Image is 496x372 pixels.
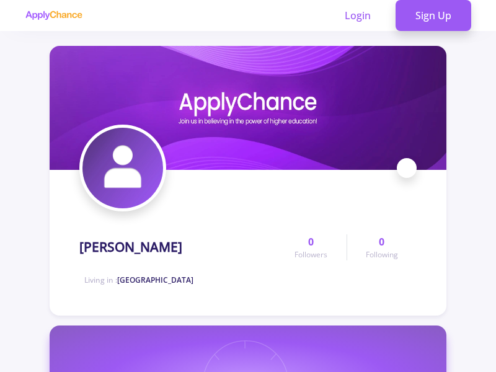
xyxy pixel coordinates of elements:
h1: [PERSON_NAME] [79,239,182,255]
span: Followers [294,249,327,260]
span: 0 [308,234,314,249]
span: [GEOGRAPHIC_DATA] [117,275,193,285]
span: Following [366,249,398,260]
span: 0 [379,234,384,249]
img: kimia salimiavatar [82,128,163,208]
img: applychance logo text only [25,11,82,20]
span: Living in : [84,275,193,285]
a: 0Followers [276,234,346,260]
img: kimia salimicover image [50,46,446,170]
a: 0Following [347,234,417,260]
